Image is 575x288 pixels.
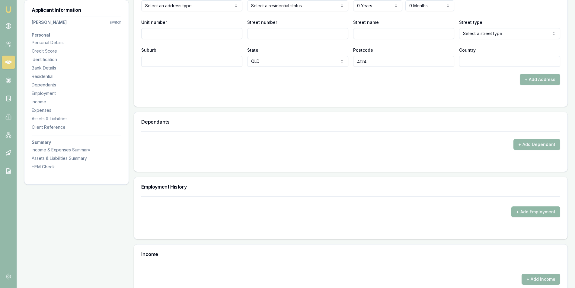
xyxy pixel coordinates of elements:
[141,252,560,257] h3: Income
[32,124,121,130] div: Client Reference
[32,155,121,161] div: Assets & Liabilities Summary
[522,274,560,285] button: + Add Income
[32,8,121,12] h3: Applicant Information
[32,140,121,144] h3: Summary
[32,82,121,88] div: Dependants
[32,65,121,71] div: Bank Details
[32,107,121,113] div: Expenses
[520,74,560,85] button: + Add Address
[32,40,121,46] div: Personal Details
[32,116,121,122] div: Assets & Liabilities
[32,73,121,79] div: Residential
[32,19,67,25] div: [PERSON_NAME]
[247,47,258,53] label: State
[247,20,277,25] label: Street number
[5,6,12,13] img: emu-icon-u.png
[32,147,121,153] div: Income & Expenses Summary
[459,20,482,25] label: Street type
[141,47,156,53] label: Suburb
[32,48,121,54] div: Credit Score
[32,90,121,96] div: Employment
[110,20,121,25] div: switch
[141,184,560,189] h3: Employment History
[141,20,167,25] label: Unit number
[459,47,476,53] label: Country
[353,47,373,53] label: Postcode
[32,164,121,170] div: HEM Check
[511,206,560,217] button: + Add Employment
[32,57,121,63] div: Identification
[141,119,560,124] h3: Dependants
[513,139,560,150] button: + Add Dependant
[32,33,121,37] h3: Personal
[353,20,379,25] label: Street name
[32,99,121,105] div: Income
